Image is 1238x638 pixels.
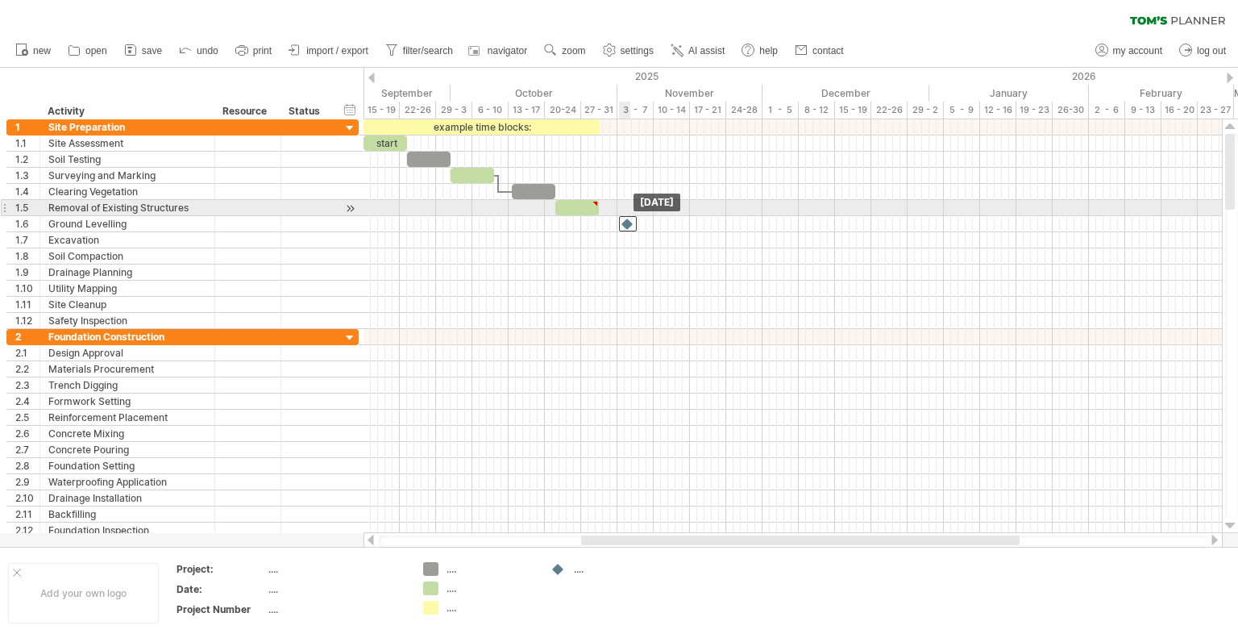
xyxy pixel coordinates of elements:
div: Soil Testing [48,152,206,167]
div: Materials Procurement [48,361,206,377]
a: log out [1175,40,1231,61]
div: Formwork Setting [48,394,206,409]
div: Project Number [177,603,265,616]
div: November 2025 [617,85,762,102]
div: Add your own logo [8,563,159,623]
span: filter/search [403,45,453,56]
div: Trench Digging [48,377,206,393]
div: Removal of Existing Structures [48,200,206,215]
span: print [253,45,272,56]
div: 2 [15,329,39,344]
div: 20-24 [545,102,581,119]
div: Foundation Inspection [48,523,206,538]
span: undo [197,45,218,56]
span: log out [1197,45,1226,56]
div: 1.7 [15,232,39,248]
div: Drainage Planning [48,265,206,280]
div: 13 - 17 [509,102,545,119]
a: undo [175,40,223,61]
div: .... [447,601,534,615]
div: 5 - 9 [944,102,980,119]
div: 27 - 31 [581,102,617,119]
div: Reinforcement Placement [48,410,206,425]
div: Project: [177,562,265,576]
div: 2.1 [15,345,39,361]
span: AI assist [688,45,725,56]
div: October 2025 [451,85,617,102]
div: start [364,136,407,151]
div: 19 - 23 [1016,102,1053,119]
a: import / export [285,40,373,61]
div: .... [268,582,404,596]
div: September 2025 [291,85,451,102]
div: .... [574,562,662,576]
span: new [33,45,51,56]
div: .... [268,562,404,576]
div: .... [447,562,534,576]
a: help [737,40,783,61]
div: December 2025 [762,85,929,102]
div: Concrete Mixing [48,426,206,441]
div: 2.3 [15,377,39,393]
div: Status [289,103,324,119]
a: my account [1091,40,1167,61]
div: January 2026 [929,85,1089,102]
div: Concrete Pouring [48,442,206,457]
a: filter/search [381,40,458,61]
div: Design Approval [48,345,206,361]
div: 2.12 [15,523,39,538]
div: 1 [15,119,39,135]
div: 15 - 19 [364,102,400,119]
span: my account [1113,45,1162,56]
span: settings [621,45,654,56]
a: navigator [466,40,532,61]
div: 2.9 [15,474,39,490]
div: Ground Levelling [48,216,206,231]
div: 1.1 [15,136,39,151]
div: 1 - 5 [762,102,799,119]
div: 1.9 [15,265,39,280]
div: 1.4 [15,184,39,199]
div: scroll to activity [343,200,358,217]
span: contact [812,45,844,56]
div: 1.2 [15,152,39,167]
div: Drainage Installation [48,490,206,506]
div: 15 - 19 [835,102,871,119]
span: save [142,45,162,56]
a: zoom [540,40,590,61]
div: Soil Compaction [48,248,206,264]
div: 2.10 [15,490,39,506]
div: 1.10 [15,281,39,296]
div: 8 - 12 [799,102,835,119]
div: 26-30 [1053,102,1089,119]
a: print [231,40,276,61]
div: 2.4 [15,394,39,409]
a: save [120,40,167,61]
div: 29 - 2 [908,102,944,119]
div: 3 - 7 [617,102,654,119]
div: 1.3 [15,168,39,183]
a: settings [599,40,658,61]
span: import / export [306,45,368,56]
div: 17 - 21 [690,102,726,119]
div: 2 - 6 [1089,102,1125,119]
div: 16 - 20 [1161,102,1198,119]
div: February 2026 [1089,85,1234,102]
div: 1.5 [15,200,39,215]
div: 2.5 [15,410,39,425]
a: contact [791,40,849,61]
div: Waterproofing Application [48,474,206,490]
a: open [64,40,112,61]
div: Date: [177,582,265,596]
div: Foundation Setting [48,458,206,473]
div: 1.6 [15,216,39,231]
div: 22-26 [400,102,436,119]
span: open [85,45,107,56]
div: [DATE] [634,194,680,211]
span: help [759,45,778,56]
a: AI assist [667,40,729,61]
div: Excavation [48,232,206,248]
div: 1.11 [15,297,39,312]
div: 10 - 14 [654,102,690,119]
div: 1.8 [15,248,39,264]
